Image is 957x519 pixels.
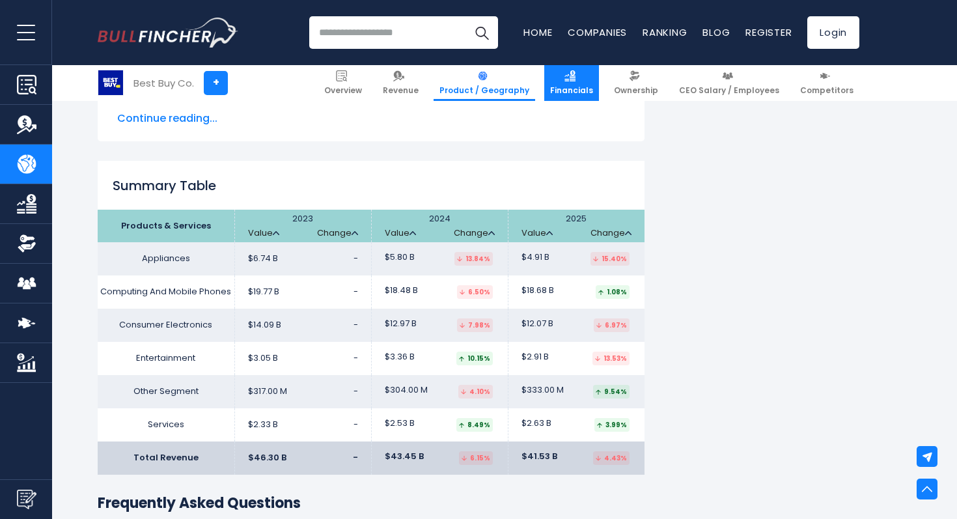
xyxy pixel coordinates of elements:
[248,228,279,239] a: Value
[248,386,287,397] span: $317.00 M
[98,375,234,408] td: Other Segment
[385,451,424,462] span: $43.45 B
[702,25,730,39] a: Blog
[590,252,630,266] div: 15.40%
[98,18,238,48] img: Bullfincher logo
[596,285,630,299] div: 1.08%
[459,451,493,465] div: 6.15%
[592,352,630,365] div: 13.53%
[98,275,234,309] td: Computing And Mobile Phones
[354,352,358,364] span: -
[521,352,549,363] span: $2.91 B
[354,318,358,331] span: -
[745,25,792,39] a: Register
[318,65,368,101] a: Overview
[794,65,859,101] a: Competitors
[800,85,853,96] span: Competitors
[248,253,278,264] span: $6.74 B
[521,285,554,296] span: $18.68 B
[544,65,599,101] a: Financials
[457,285,493,299] div: 6.50%
[98,210,234,242] th: Products & Services
[98,70,123,95] img: BBY logo
[521,252,549,263] span: $4.91 B
[454,228,495,239] a: Change
[456,418,493,432] div: 8.49%
[385,352,415,363] span: $3.36 B
[508,210,645,242] th: 2025
[521,418,551,429] span: $2.63 B
[614,85,658,96] span: Ownership
[324,85,362,96] span: Overview
[643,25,687,39] a: Ranking
[17,234,36,253] img: Ownership
[385,385,428,396] span: $304.00 M
[593,451,630,465] div: 4.43%
[371,210,508,242] th: 2024
[98,442,234,475] td: Total Revenue
[679,85,779,96] span: CEO Salary / Employees
[98,408,234,442] td: Services
[807,16,859,49] a: Login
[204,71,228,95] a: +
[385,228,416,239] a: Value
[248,287,279,298] span: $19.77 B
[98,18,238,48] a: Go to homepage
[98,242,234,275] td: Appliances
[383,85,419,96] span: Revenue
[568,25,627,39] a: Companies
[98,309,234,342] td: Consumer Electronics
[594,318,630,332] div: 6.97%
[457,318,493,332] div: 7.98%
[593,385,630,399] div: 9.54%
[385,285,418,296] span: $18.48 B
[673,65,785,101] a: CEO Salary / Employees
[521,228,553,239] a: Value
[594,418,630,432] div: 3.99%
[385,252,415,263] span: $5.80 B
[521,385,564,396] span: $333.00 M
[353,451,358,464] span: -
[98,176,645,195] h2: Summary Table
[385,318,417,330] span: $12.97 B
[317,228,358,239] a: Change
[98,342,234,375] td: Entertainment
[439,85,529,96] span: Product / Geography
[521,318,553,330] span: $12.07 B
[248,320,281,331] span: $14.09 B
[521,451,557,462] span: $41.53 B
[98,494,645,513] h3: Frequently Asked Questions
[385,418,415,429] span: $2.53 B
[248,453,286,464] span: $46.30 B
[434,65,535,101] a: Product / Geography
[234,210,371,242] th: 2023
[608,65,664,101] a: Ownership
[354,418,358,430] span: -
[117,111,625,126] span: Continue reading...
[456,352,493,365] div: 10.15%
[458,385,493,399] div: 4.10%
[550,85,593,96] span: Financials
[354,385,358,397] span: -
[377,65,424,101] a: Revenue
[523,25,552,39] a: Home
[248,419,278,430] span: $2.33 B
[133,76,194,91] div: Best Buy Co.
[590,228,631,239] a: Change
[454,252,493,266] div: 13.84%
[248,353,278,364] span: $3.05 B
[354,252,358,264] span: -
[465,16,498,49] button: Search
[354,285,358,298] span: -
